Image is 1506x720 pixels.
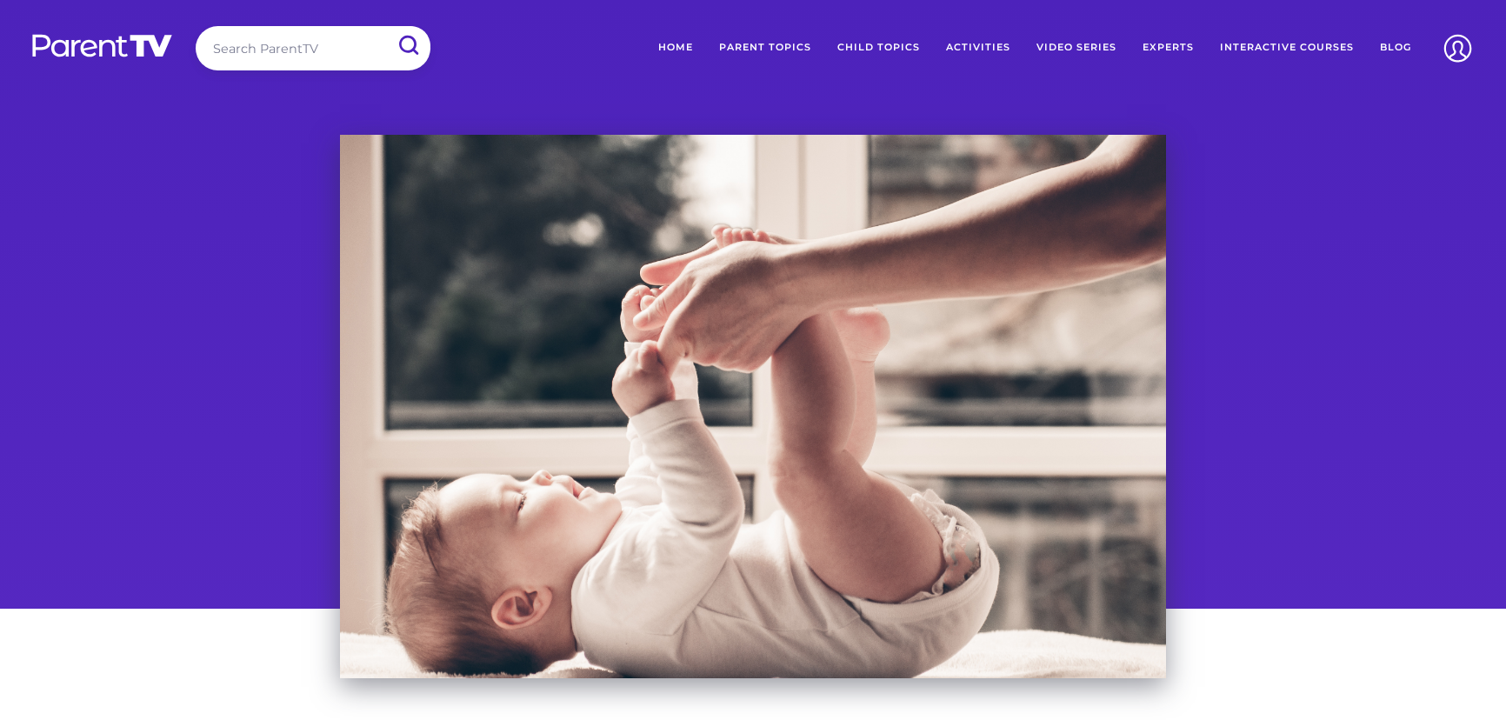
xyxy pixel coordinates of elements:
a: Blog [1367,26,1424,70]
input: Submit [385,26,430,65]
a: Experts [1129,26,1207,70]
a: Activities [933,26,1023,70]
a: Home [645,26,706,70]
img: parenttv-logo-white.4c85aaf.svg [30,33,174,58]
img: Account [1436,26,1480,70]
a: Parent Topics [706,26,824,70]
a: Interactive Courses [1207,26,1367,70]
a: Video Series [1023,26,1129,70]
input: Search ParentTV [196,26,430,70]
a: Child Topics [824,26,933,70]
